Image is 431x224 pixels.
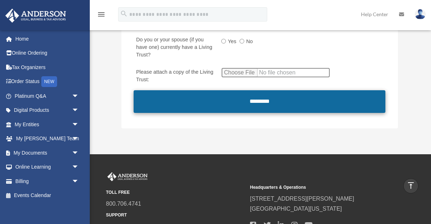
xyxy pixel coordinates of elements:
span: arrow_drop_down [72,103,86,118]
a: Home [5,32,90,46]
small: SUPPORT [106,211,245,219]
a: Order StatusNEW [5,74,90,89]
span: arrow_drop_down [72,117,86,132]
span: arrow_drop_down [72,89,86,104]
a: My [PERSON_NAME] Teamarrow_drop_down [5,132,90,146]
a: Events Calendar [5,188,90,203]
label: Do you or your spouse (if you have one) currently have a Living Trust? [133,35,215,60]
a: menu [97,13,106,19]
a: vertical_align_top [403,178,418,193]
a: My Documentsarrow_drop_down [5,146,90,160]
small: Headquarters & Operations [250,184,389,191]
a: Digital Productsarrow_drop_down [5,103,90,118]
i: menu [97,10,106,19]
img: Anderson Advisors Platinum Portal [3,9,68,23]
span: arrow_drop_down [72,146,86,160]
a: Billingarrow_drop_down [5,174,90,188]
small: TOLL FREE [106,189,245,196]
span: arrow_drop_down [72,174,86,189]
a: My Entitiesarrow_drop_down [5,117,90,132]
span: arrow_drop_down [72,160,86,175]
a: [GEOGRAPHIC_DATA][US_STATE] [250,206,342,212]
a: Platinum Q&Aarrow_drop_down [5,89,90,103]
a: Online Ordering [5,46,90,60]
span: arrow_drop_down [72,132,86,146]
label: Yes [226,36,240,48]
a: Online Learningarrow_drop_down [5,160,90,174]
img: Anderson Advisors Platinum Portal [106,172,149,182]
a: [STREET_ADDRESS][PERSON_NAME] [250,196,354,202]
label: No [244,36,256,48]
div: NEW [41,76,57,87]
a: 800.706.4741 [106,201,141,207]
label: Please attach a copy of the Living Trust: [133,68,215,85]
i: search [120,10,128,18]
a: Tax Organizers [5,60,90,74]
i: vertical_align_top [407,181,415,190]
img: User Pic [415,9,426,19]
